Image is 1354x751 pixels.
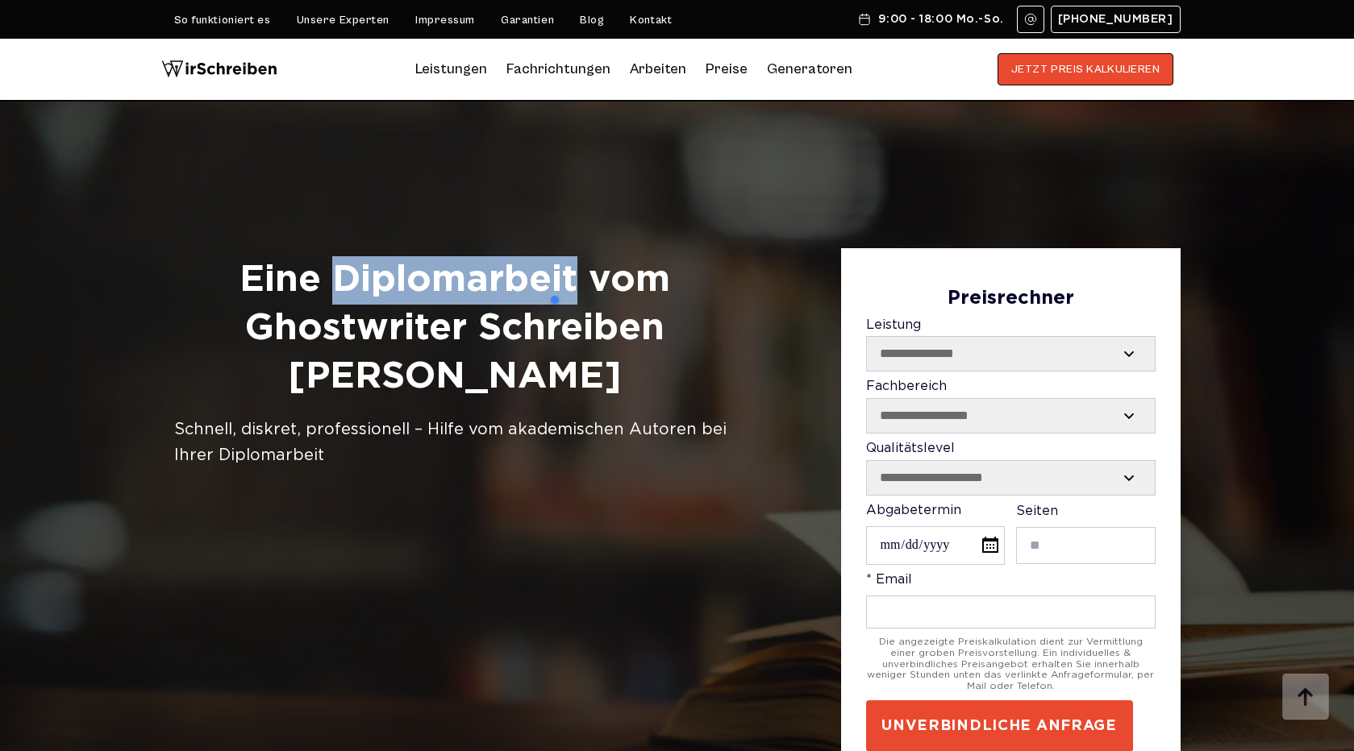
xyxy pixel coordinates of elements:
label: Leistung [866,318,1156,372]
select: Fachbereich [867,399,1155,433]
a: [PHONE_NUMBER] [1051,6,1181,33]
label: Qualitätslevel [866,442,1156,496]
div: Schnell, diskret, professionell – Hilfe vom akademischen Autoren bei Ihrer Diplomarbeit [174,417,736,468]
span: 9:00 - 18:00 Mo.-So. [878,13,1003,26]
a: Generatoren [767,56,852,82]
a: Preise [706,60,748,77]
input: Abgabetermin [866,526,1005,564]
span: UNVERBINDLICHE ANFRAGE [881,716,1117,736]
img: Schedule [857,13,872,26]
img: button top [1281,674,1330,722]
span: [PHONE_NUMBER] [1058,13,1173,26]
a: Leistungen [415,56,487,82]
select: Leistung [867,337,1155,371]
select: Qualitätslevel [867,461,1155,495]
h1: Eine Diplomarbeit vom Ghostwriter Schreiben [PERSON_NAME] [174,256,736,400]
img: logo wirschreiben [161,53,277,85]
label: Abgabetermin [866,504,1005,565]
label: Fachbereich [866,380,1156,434]
a: So funktioniert es [174,14,271,27]
a: Fachrichtungen [506,56,610,82]
a: Blog [580,14,604,27]
input: * Email [866,595,1156,629]
a: Garantien [501,14,554,27]
a: Arbeiten [630,56,686,82]
label: * Email [866,573,1156,629]
a: Kontakt [630,14,672,27]
a: Impressum [415,14,475,27]
a: Unsere Experten [297,14,390,27]
div: Die angezeigte Preiskalkulation dient zur Vermittlung einer groben Preisvorstellung. Ein individu... [866,637,1156,692]
button: JETZT PREIS KALKULIEREN [998,53,1174,85]
img: Email [1024,13,1037,26]
div: Preisrechner [866,288,1156,310]
span: Seiten [1016,505,1058,517]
